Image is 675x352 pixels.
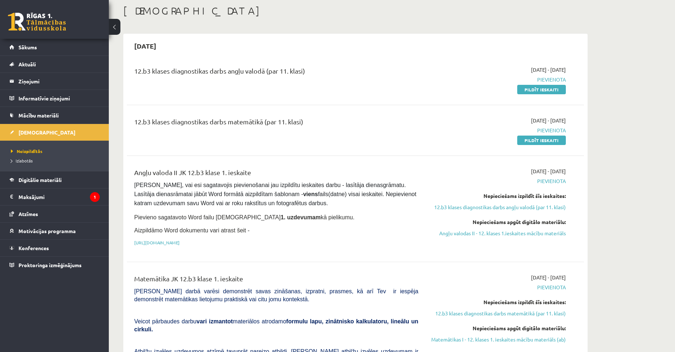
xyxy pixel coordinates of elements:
[134,318,418,332] span: Veicot pārbaudes darbu materiālos atrodamo
[134,182,418,206] span: [PERSON_NAME], vai esi sagatavojis pievienošanai jau izpildītu ieskaites darbu - lasītāja dienasg...
[134,66,418,79] div: 12.b3 klases diagnostikas darbs angļu valodā (par 11. klasi)
[429,203,566,211] a: 12.b3 klases diagnostikas darbs angļu valodā (par 11. klasi)
[123,5,588,17] h1: [DEMOGRAPHIC_DATA]
[18,129,75,136] span: [DEMOGRAPHIC_DATA]
[429,229,566,237] a: Angļu valodas II - 12. klases 1.ieskaites mācību materiāls
[9,90,100,107] a: Informatīvie ziņojumi
[9,73,100,90] a: Ziņojumi
[134,214,354,220] span: Pievieno sagatavoto Word failu [DEMOGRAPHIC_DATA] kā pielikumu.
[531,117,566,124] span: [DATE] - [DATE]
[9,189,100,205] a: Maksājumi1
[429,76,566,83] span: Pievienota
[9,240,100,256] a: Konferences
[90,192,100,202] i: 1
[8,13,66,31] a: Rīgas 1. Tālmācības vidusskola
[134,117,418,130] div: 12.b3 klases diagnostikas darbs matemātikā (par 11. klasi)
[134,274,418,287] div: Matemātika JK 12.b3 klase 1. ieskaite
[429,177,566,185] span: Pievienota
[9,206,100,222] a: Atzīmes
[18,245,49,251] span: Konferences
[303,191,318,197] strong: viens
[18,90,100,107] legend: Informatīvie ziņojumi
[281,214,321,220] strong: 1. uzdevumam
[429,127,566,134] span: Pievienota
[429,283,566,291] span: Pievienota
[531,274,566,281] span: [DATE] - [DATE]
[429,336,566,343] a: Matemātikas I - 12. klases 1. ieskaites mācību materiāls (ab)
[9,56,100,73] a: Aktuāli
[134,318,418,332] b: formulu lapu, zinātnisko kalkulatoru, lineālu un cirkuli.
[18,44,37,50] span: Sākums
[517,136,566,145] a: Pildīt ieskaiti
[9,257,100,273] a: Proktoringa izmēģinājums
[9,39,100,55] a: Sākums
[11,148,42,154] span: Neizpildītās
[11,157,102,164] a: Izlabotās
[18,211,38,217] span: Atzīmes
[9,107,100,124] a: Mācību materiāli
[134,240,180,245] a: [URL][DOMAIN_NAME]
[18,228,76,234] span: Motivācijas programma
[18,112,59,119] span: Mācību materiāli
[9,223,100,239] a: Motivācijas programma
[197,318,233,324] b: vari izmantot
[134,288,418,302] span: [PERSON_NAME] darbā varēsi demonstrēt savas zināšanas, izpratni, prasmes, kā arī Tev ir iespēja d...
[11,148,102,154] a: Neizpildītās
[18,73,100,90] legend: Ziņojumi
[429,192,566,200] div: Nepieciešams izpildīt šīs ieskaites:
[517,85,566,94] a: Pildīt ieskaiti
[18,189,100,205] legend: Maksājumi
[18,177,62,183] span: Digitālie materiāli
[134,227,250,233] span: Aizpildāmo Word dokumentu vari atrast šeit -
[429,298,566,306] div: Nepieciešams izpildīt šīs ieskaites:
[531,66,566,74] span: [DATE] - [DATE]
[18,262,82,268] span: Proktoringa izmēģinājums
[134,167,418,181] div: Angļu valoda II JK 12.b3 klase 1. ieskaite
[9,124,100,141] a: [DEMOGRAPHIC_DATA]
[11,158,33,163] span: Izlabotās
[531,167,566,175] span: [DATE] - [DATE]
[127,37,164,54] h2: [DATE]
[9,171,100,188] a: Digitālie materiāli
[429,218,566,226] div: Nepieciešams apgūt digitālo materiālu:
[18,61,36,67] span: Aktuāli
[429,324,566,332] div: Nepieciešams apgūt digitālo materiālu:
[429,310,566,317] a: 12.b3 klases diagnostikas darbs matemātikā (par 11. klasi)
